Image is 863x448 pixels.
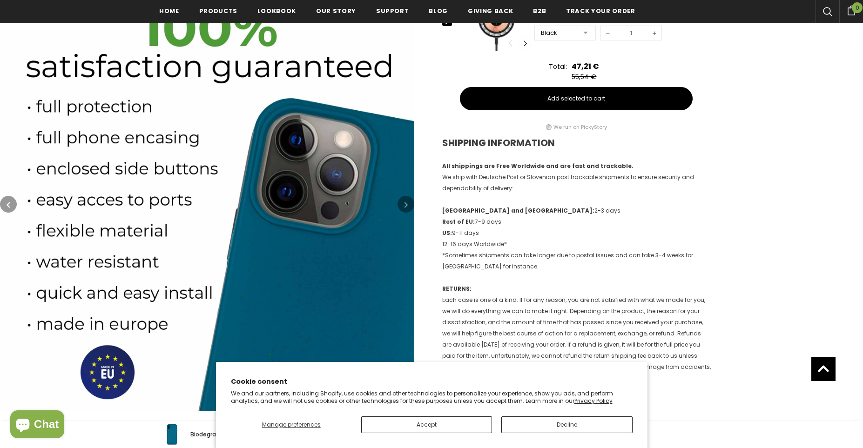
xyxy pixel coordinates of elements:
[601,26,615,40] span: −
[553,122,607,132] a: We run on PickyStory
[541,28,577,38] div: Black
[442,285,472,293] strong: RETURNS:
[468,7,513,15] span: Giving back
[316,7,356,15] span: Our Story
[442,162,634,170] strong: All shippings are Free Worldwide and are fast and trackable.
[566,7,635,15] span: Track your order
[257,7,296,15] span: Lookbook
[546,124,552,130] img: picky story
[501,416,632,433] button: Decline
[429,7,448,15] span: Blog
[262,421,321,428] span: Manage preferences
[572,60,599,72] div: 47,21 €
[199,7,237,15] span: Products
[549,62,567,71] div: Total:
[442,160,711,194] p: We ship with Deutsche Post or Slovenian post trackable shipments to ensure security and dependabi...
[574,397,613,405] a: Privacy Policy
[460,87,693,110] button: Add selected to cart
[852,2,863,13] span: 0
[231,390,633,404] p: We and our partners, including Shopify, use cookies and other technologies to personalize your ex...
[231,377,633,387] h2: Cookie consent
[442,136,555,149] strong: SHIPPING INFORMATION
[533,7,546,15] span: B2B
[442,205,711,272] p: 2-3 days 7-9 days 9-11 days 12-16 days Worldwide* *Sometimes shipments can take longer due to pos...
[647,26,661,40] span: +
[442,207,594,214] strong: [GEOGRAPHIC_DATA] and [GEOGRAPHIC_DATA]:
[547,94,605,103] span: Add selected to cart
[442,229,452,237] strong: US:
[572,72,601,81] div: 55,54 €
[442,218,475,226] strong: Rest of EU:
[159,7,179,15] span: Home
[839,4,863,15] a: 0
[230,416,352,433] button: Manage preferences
[442,283,711,384] p: Each case is one of a kind. If for any reason, you are not satisfied with what we made for you, w...
[361,416,492,433] button: Accept
[376,7,409,15] span: support
[7,410,67,441] inbox-online-store-chat: Shopify online store chat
